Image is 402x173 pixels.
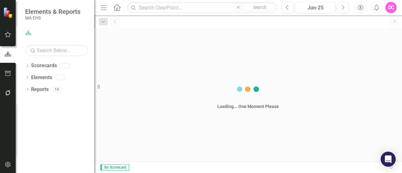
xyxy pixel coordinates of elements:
[3,7,14,19] img: ClearPoint Strategy
[297,4,333,12] div: Jun-25
[31,62,57,69] a: Scorecards
[385,2,397,13] button: DC
[244,3,275,12] button: Search
[25,45,88,56] input: Search Below...
[253,5,267,10] span: Search
[31,74,52,81] a: Elements
[25,15,80,20] small: MA EHS
[381,152,396,167] div: Open Intercom Messenger
[100,164,129,170] span: By Scorecard
[295,2,335,13] button: Jun-25
[127,2,277,13] input: Search ClearPoint...
[31,86,49,93] a: Reports
[52,87,62,92] div: 19
[25,8,80,15] span: Elements & Reports
[217,103,279,110] div: Loading... One Moment Please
